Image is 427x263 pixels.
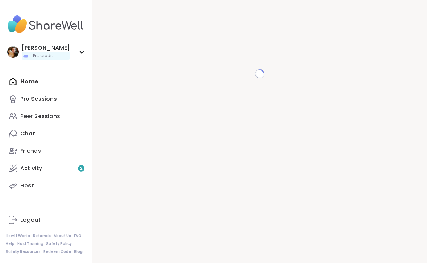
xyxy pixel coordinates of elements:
div: Peer Sessions [20,112,60,120]
a: Safety Policy [46,241,72,246]
a: Pro Sessions [6,90,86,108]
a: FAQ [74,233,81,238]
div: Logout [20,216,41,224]
img: ShareWell Nav Logo [6,12,86,37]
a: Help [6,241,14,246]
a: Friends [6,142,86,160]
div: Activity [20,164,42,172]
div: Chat [20,130,35,138]
div: [PERSON_NAME] [22,44,70,52]
a: Host [6,177,86,194]
a: About Us [54,233,71,238]
div: Friends [20,147,41,155]
div: Pro Sessions [20,95,57,103]
a: How It Works [6,233,30,238]
a: Host Training [17,241,43,246]
div: Host [20,182,34,190]
img: LuAnn [7,46,19,58]
a: Peer Sessions [6,108,86,125]
a: Referrals [33,233,51,238]
a: Safety Resources [6,249,40,254]
span: 2 [80,165,83,172]
span: 1 Pro credit [30,53,53,59]
a: Chat [6,125,86,142]
a: Blog [74,249,83,254]
a: Logout [6,211,86,229]
a: Redeem Code [43,249,71,254]
a: Activity2 [6,160,86,177]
